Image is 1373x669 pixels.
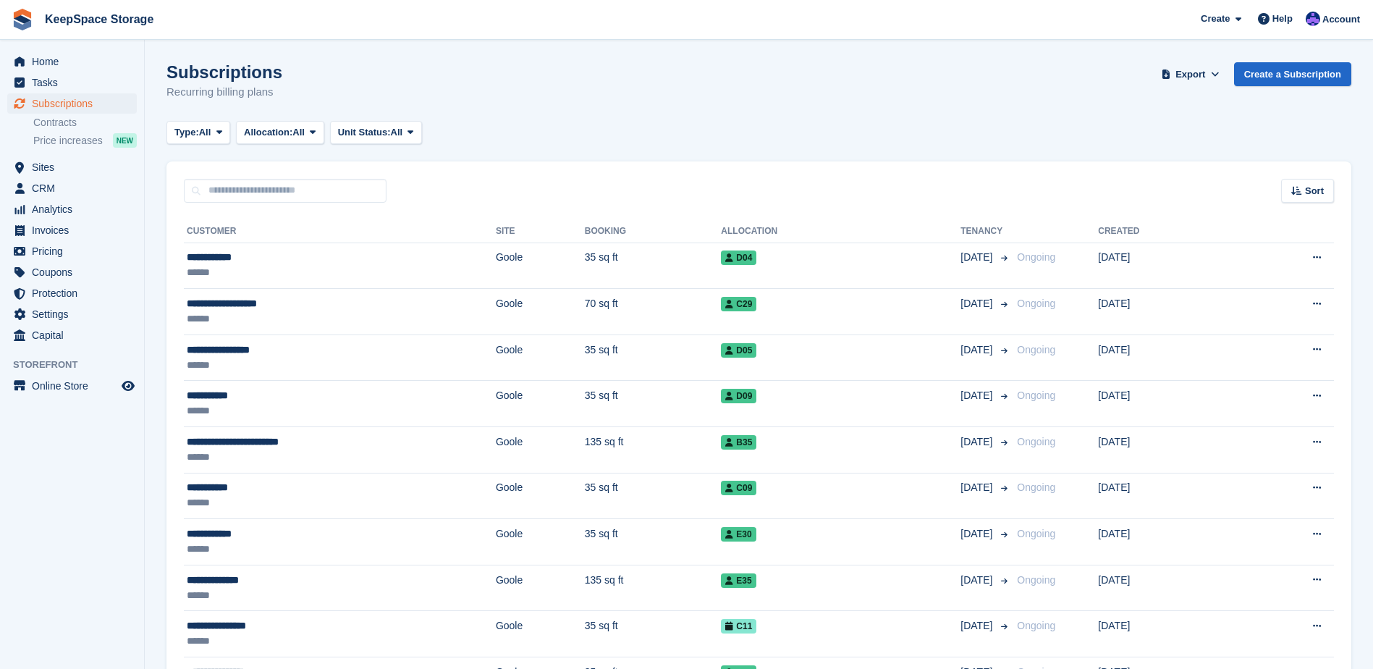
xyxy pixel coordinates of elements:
a: Contracts [33,116,137,130]
span: Account [1322,12,1360,27]
a: Preview store [119,377,137,395]
span: [DATE] [960,480,995,495]
span: Unit Status: [338,125,391,140]
a: Price increases NEW [33,132,137,148]
span: E30 [721,527,756,542]
td: [DATE] [1098,427,1234,474]
td: Goole [496,334,585,381]
span: Ongoing [1017,298,1055,309]
td: Goole [496,243,585,289]
a: menu [7,262,137,282]
span: Home [32,51,119,72]
span: [DATE] [960,250,995,265]
span: Ongoing [1017,481,1055,493]
td: [DATE] [1098,565,1234,611]
button: Type: All [166,121,230,145]
td: Goole [496,611,585,657]
span: Ongoing [1017,251,1055,263]
span: All [292,125,305,140]
span: All [391,125,403,140]
button: Export [1159,62,1222,86]
td: [DATE] [1098,473,1234,519]
p: Recurring billing plans [166,84,282,101]
span: D09 [721,389,756,403]
a: menu [7,325,137,345]
h1: Subscriptions [166,62,282,82]
a: KeepSpace Storage [39,7,159,31]
span: D05 [721,343,756,358]
span: Ongoing [1017,528,1055,539]
a: menu [7,72,137,93]
span: Ongoing [1017,574,1055,586]
span: Capital [32,325,119,345]
th: Created [1098,220,1234,243]
td: 35 sq ft [585,334,722,381]
span: D04 [721,251,756,265]
span: Sites [32,157,119,177]
td: [DATE] [1098,611,1234,657]
td: 135 sq ft [585,427,722,474]
span: [DATE] [960,526,995,542]
td: Goole [496,427,585,474]
span: [DATE] [960,573,995,588]
span: Allocation: [244,125,292,140]
a: menu [7,304,137,324]
span: B35 [721,435,756,450]
a: menu [7,51,137,72]
span: C11 [721,619,756,634]
th: Booking [585,220,722,243]
span: Storefront [13,358,144,372]
a: menu [7,283,137,303]
span: Export [1175,67,1205,82]
td: Goole [496,519,585,565]
span: [DATE] [960,296,995,311]
a: menu [7,241,137,261]
th: Site [496,220,585,243]
span: Online Store [32,376,119,396]
td: 35 sq ft [585,519,722,565]
td: 35 sq ft [585,473,722,519]
span: [DATE] [960,434,995,450]
td: Goole [496,565,585,611]
span: Tasks [32,72,119,93]
span: Create [1201,12,1230,26]
th: Allocation [721,220,960,243]
a: menu [7,93,137,114]
span: CRM [32,178,119,198]
span: [DATE] [960,618,995,634]
span: Subscriptions [32,93,119,114]
td: [DATE] [1098,381,1234,427]
span: Sort [1305,184,1324,198]
span: Type: [174,125,199,140]
span: Ongoing [1017,390,1055,401]
td: [DATE] [1098,519,1234,565]
button: Allocation: All [236,121,324,145]
span: Price increases [33,134,103,148]
div: NEW [113,133,137,148]
td: 35 sq ft [585,611,722,657]
span: [DATE] [960,342,995,358]
td: 35 sq ft [585,381,722,427]
a: menu [7,220,137,240]
td: Goole [496,381,585,427]
th: Customer [184,220,496,243]
span: Coupons [32,262,119,282]
span: Settings [32,304,119,324]
a: menu [7,199,137,219]
th: Tenancy [960,220,1011,243]
span: Analytics [32,199,119,219]
td: Goole [496,473,585,519]
span: All [199,125,211,140]
span: Pricing [32,241,119,261]
span: Invoices [32,220,119,240]
span: Ongoing [1017,344,1055,355]
td: [DATE] [1098,334,1234,381]
td: [DATE] [1098,243,1234,289]
td: 70 sq ft [585,289,722,335]
span: E35 [721,573,756,588]
span: [DATE] [960,388,995,403]
a: menu [7,376,137,396]
img: stora-icon-8386f47178a22dfd0bd8f6a31ec36ba5ce8667c1dd55bd0f319d3a0aa187defe.svg [12,9,33,30]
a: menu [7,157,137,177]
td: Goole [496,289,585,335]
